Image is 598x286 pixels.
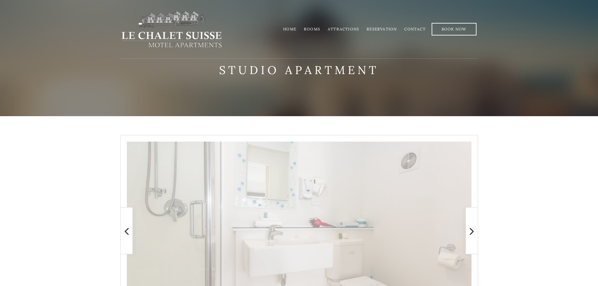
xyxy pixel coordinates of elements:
[304,27,320,31] a: Rooms
[404,27,425,31] a: Contact
[283,27,296,31] a: Home
[432,23,477,35] a: Book Now
[328,27,359,31] a: Attractions
[367,27,397,31] a: Reservation
[120,10,223,48] img: lechaletsuisse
